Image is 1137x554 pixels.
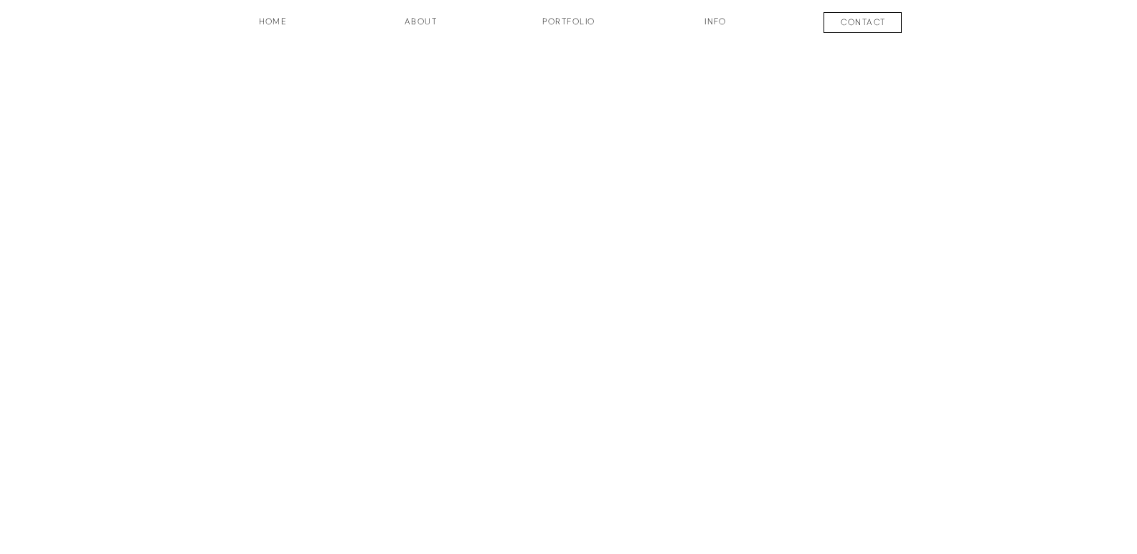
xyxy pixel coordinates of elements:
a: HOME [220,15,326,39]
a: contact [811,16,917,33]
a: [PERSON_NAME] [238,305,900,384]
a: INFO [680,15,752,39]
a: Portfolio [516,15,622,39]
a: PHOTOGRAPHY [447,384,691,428]
a: about [385,15,457,39]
